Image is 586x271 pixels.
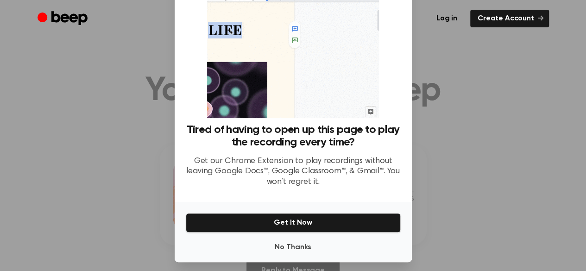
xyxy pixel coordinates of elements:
[186,124,401,149] h3: Tired of having to open up this page to play the recording every time?
[470,10,549,27] a: Create Account
[38,10,90,28] a: Beep
[186,238,401,257] button: No Thanks
[186,156,401,188] p: Get our Chrome Extension to play recordings without leaving Google Docs™, Google Classroom™, & Gm...
[429,10,465,27] a: Log in
[186,213,401,233] button: Get It Now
